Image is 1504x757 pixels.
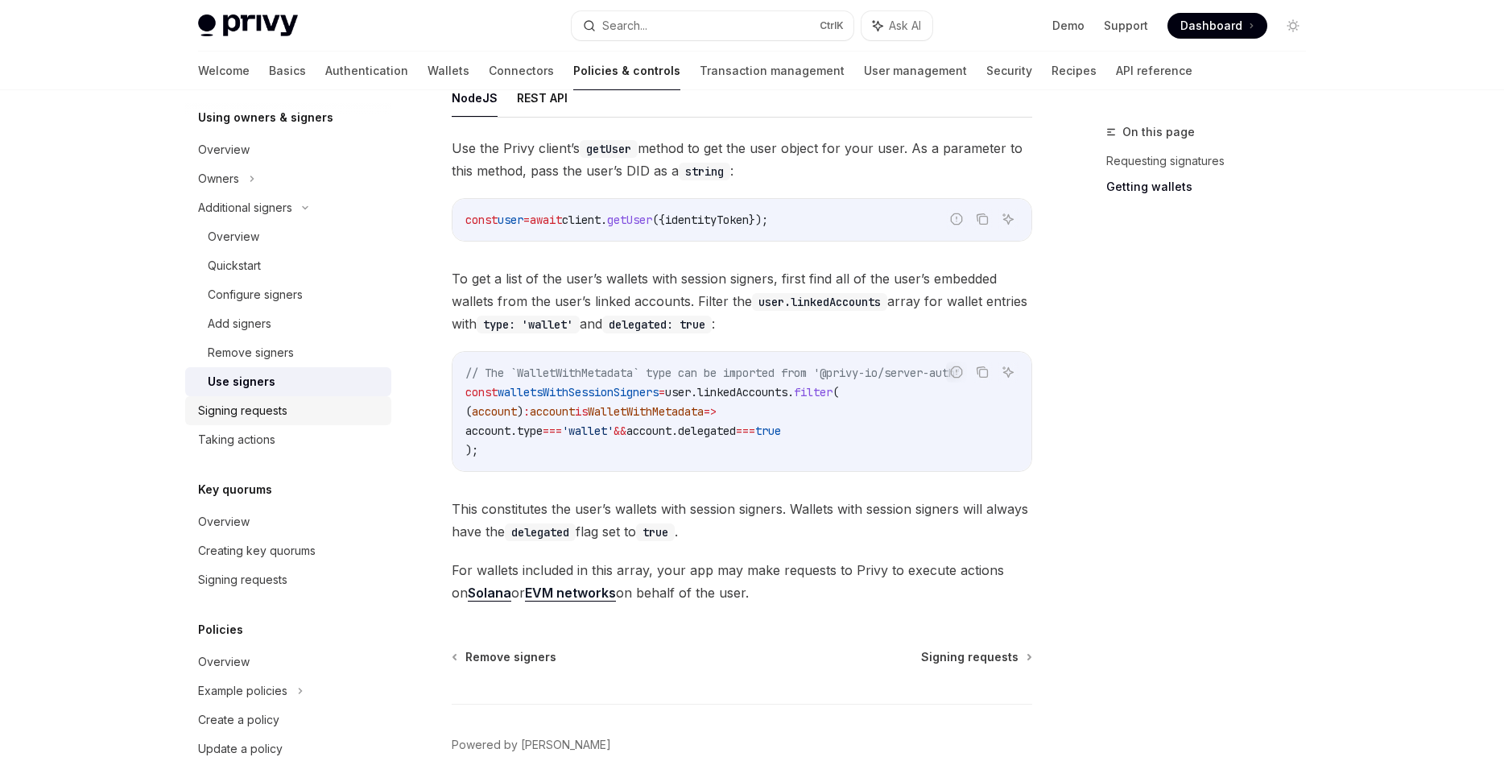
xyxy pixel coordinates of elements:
[452,137,1032,182] span: Use the Privy client’s method to get the user object for your user. As a parameter to this method...
[704,404,717,419] span: =>
[1106,174,1319,200] a: Getting wallets
[465,649,556,665] span: Remove signers
[208,227,259,246] div: Overview
[452,79,498,117] button: NodeJS
[198,541,316,561] div: Creating key quorums
[465,404,472,419] span: (
[562,213,601,227] span: client
[452,267,1032,335] span: To get a list of the user’s wallets with session signers, first find all of the user’s embedded w...
[498,385,659,399] span: walletsWithSessionSigners
[820,19,844,32] span: Ctrl K
[198,430,275,449] div: Taking actions
[428,52,469,90] a: Wallets
[889,18,921,34] span: Ask AI
[517,424,543,438] span: type
[468,585,511,602] a: Solana
[465,385,498,399] span: const
[749,213,768,227] span: });
[659,385,665,399] span: =
[671,424,678,438] span: .
[465,424,510,438] span: account
[972,362,993,383] button: Copy the contents from the code block
[198,652,250,672] div: Overview
[477,316,580,333] code: type: 'wallet'
[198,512,250,532] div: Overview
[523,404,530,419] span: :
[946,362,967,383] button: Report incorrect code
[679,163,730,180] code: string
[736,424,755,438] span: ===
[452,559,1032,604] span: For wallets included in this array, your app may make requests to Privy to execute actions on or ...
[525,585,616,602] a: EVM networks
[185,222,391,251] a: Overview
[452,498,1032,543] span: This constitutes the user’s wallets with session signers. Wallets with session signers will alway...
[697,385,787,399] span: linkedAccounts
[185,251,391,280] a: Quickstart
[198,169,239,188] div: Owners
[614,424,626,438] span: &&
[530,213,562,227] span: await
[562,424,614,438] span: 'wallet'
[185,338,391,367] a: Remove signers
[185,705,391,734] a: Create a policy
[517,79,568,117] button: REST API
[452,737,611,753] a: Powered by [PERSON_NAME]
[601,213,607,227] span: .
[588,404,704,419] span: WalletWithMetadata
[691,385,697,399] span: .
[465,213,498,227] span: const
[472,404,517,419] span: account
[652,213,665,227] span: ({
[1104,18,1148,34] a: Support
[602,16,647,35] div: Search...
[198,140,250,159] div: Overview
[700,52,845,90] a: Transaction management
[861,11,932,40] button: Ask AI
[921,649,1019,665] span: Signing requests
[208,314,271,333] div: Add signers
[1106,148,1319,174] a: Requesting signatures
[678,424,736,438] span: delegated
[185,367,391,396] a: Use signers
[208,256,261,275] div: Quickstart
[946,209,967,230] button: Report incorrect code
[573,52,680,90] a: Policies & controls
[453,649,556,665] a: Remove signers
[833,385,839,399] span: (
[1167,13,1267,39] a: Dashboard
[198,710,279,730] div: Create a policy
[198,52,250,90] a: Welcome
[208,343,294,362] div: Remove signers
[185,425,391,454] a: Taking actions
[1116,52,1192,90] a: API reference
[523,213,530,227] span: =
[465,366,961,380] span: // The `WalletWithMetadata` type can be imported from '@privy-io/server-auth'
[986,52,1032,90] a: Security
[198,401,287,420] div: Signing requests
[607,213,652,227] span: getUser
[1122,122,1195,142] span: On this page
[602,316,712,333] code: delegated: true
[998,362,1019,383] button: Ask AI
[752,293,887,311] code: user.linkedAccounts
[489,52,554,90] a: Connectors
[626,424,671,438] span: account
[794,385,833,399] span: filter
[787,385,794,399] span: .
[208,372,275,391] div: Use signers
[1180,18,1242,34] span: Dashboard
[505,523,576,541] code: delegated
[580,140,638,158] code: getUser
[208,285,303,304] div: Configure signers
[755,424,781,438] span: true
[198,198,292,217] div: Additional signers
[921,649,1031,665] a: Signing requests
[510,424,517,438] span: .
[572,11,853,40] button: Search...CtrlK
[269,52,306,90] a: Basics
[530,404,575,419] span: account
[864,52,967,90] a: User management
[185,647,391,676] a: Overview
[1052,52,1097,90] a: Recipes
[517,404,523,419] span: )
